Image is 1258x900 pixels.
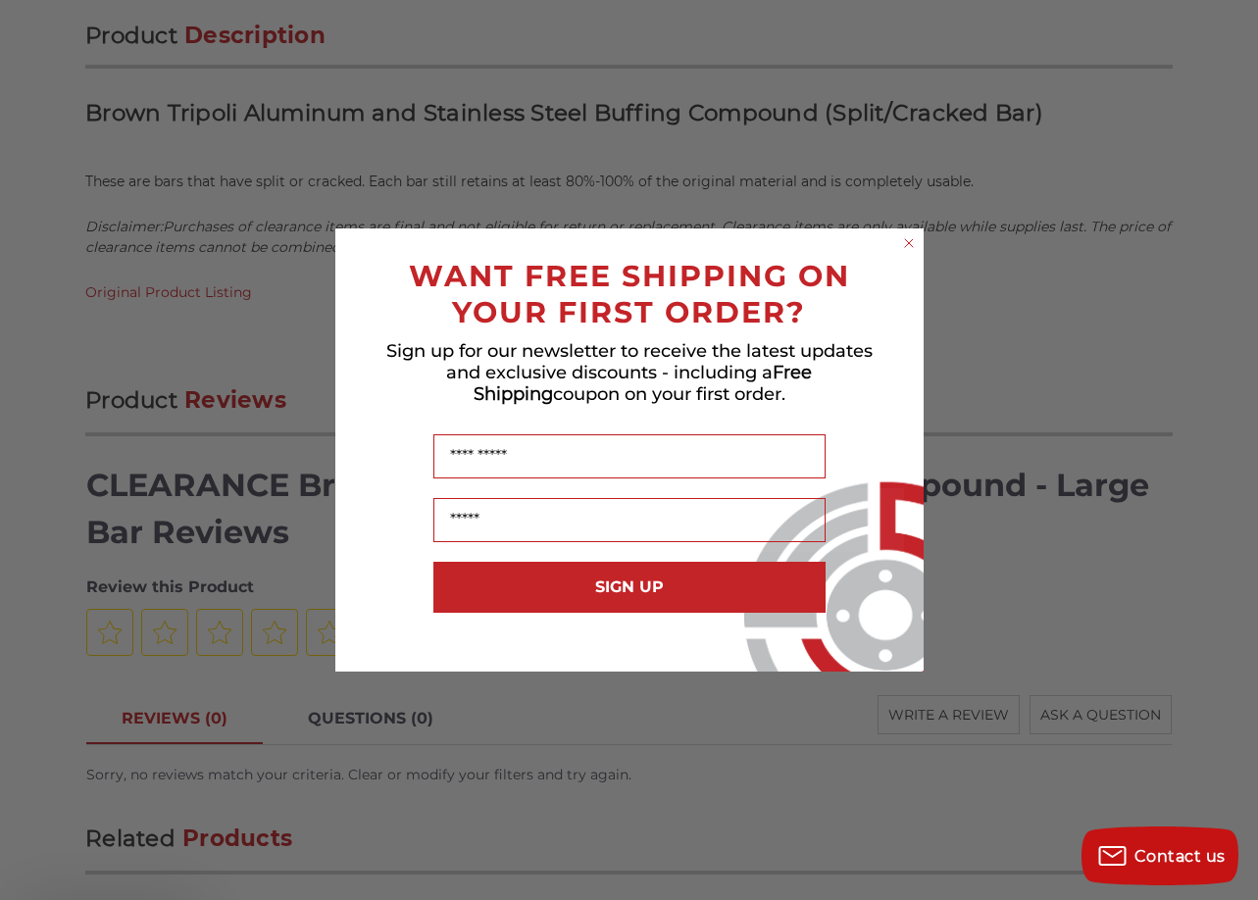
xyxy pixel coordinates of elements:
[409,258,850,330] span: WANT FREE SHIPPING ON YOUR FIRST ORDER?
[433,562,826,613] button: SIGN UP
[474,362,813,405] span: Free Shipping
[1082,826,1238,885] button: Contact us
[433,498,826,542] input: Email
[386,340,873,405] span: Sign up for our newsletter to receive the latest updates and exclusive discounts - including a co...
[899,233,919,253] button: Close dialog
[1134,847,1226,866] span: Contact us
